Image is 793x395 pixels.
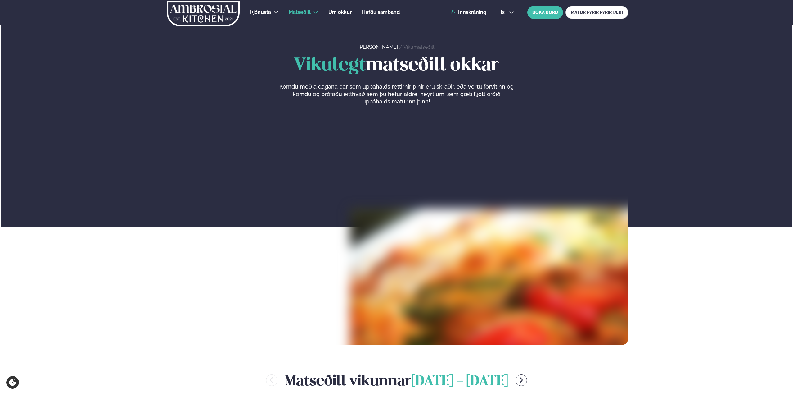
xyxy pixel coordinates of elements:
span: Hafðu samband [362,9,400,15]
a: Matseðill [289,9,311,16]
button: menu-btn-left [266,374,277,386]
span: [DATE] - [DATE] [411,375,508,388]
img: logo [166,1,240,26]
span: / [399,44,403,50]
a: Hafðu samband [362,9,400,16]
a: MATUR FYRIR FYRIRTÆKI [565,6,628,19]
a: Innskráning [451,10,486,15]
p: Komdu með á dagana þar sem uppáhalds réttirnir þínir eru skráðir, eða vertu forvitinn og komdu og... [279,83,514,105]
a: Þjónusta [250,9,271,16]
h2: Matseðill vikunnar [285,370,508,390]
a: Um okkur [328,9,352,16]
button: menu-btn-right [516,374,527,386]
h1: matseðill okkar [165,56,628,76]
span: Matseðill [289,9,311,15]
span: is [501,10,507,15]
a: Vikumatseðill [403,44,434,50]
button: is [496,10,519,15]
span: Um okkur [328,9,352,15]
a: [PERSON_NAME] [358,44,398,50]
button: BÓKA BORÐ [527,6,563,19]
span: Þjónusta [250,9,271,15]
span: Vikulegt [294,57,366,74]
a: Cookie settings [6,376,19,389]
